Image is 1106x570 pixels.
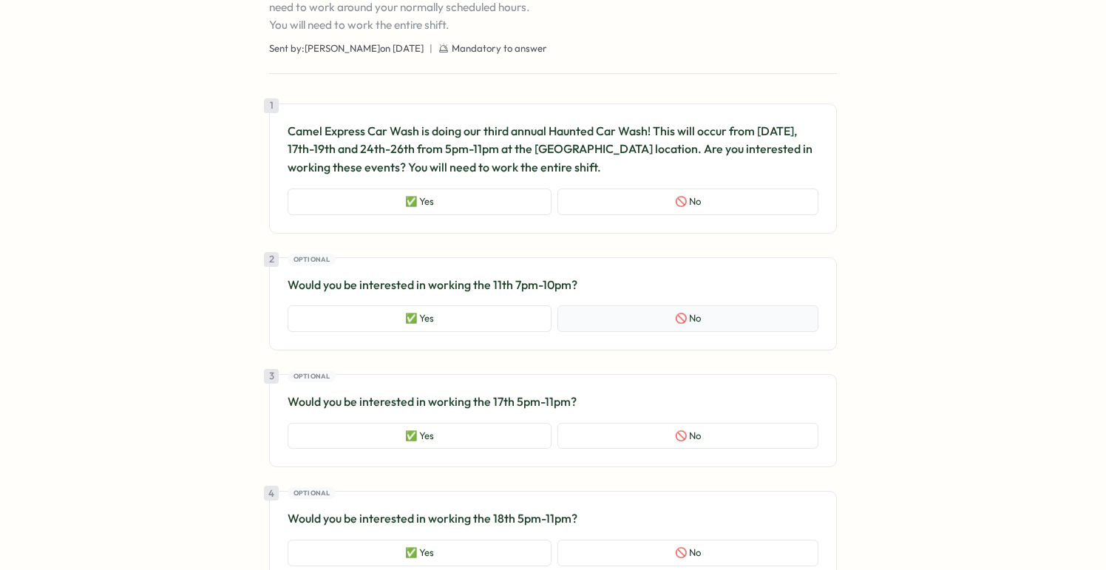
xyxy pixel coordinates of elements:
[264,486,279,501] div: 4
[288,423,552,449] button: ✅ Yes
[264,369,279,384] div: 3
[288,305,552,332] button: ✅ Yes
[288,509,818,528] p: Would you be interested in working the 18th 5pm-11pm?
[264,98,279,113] div: 1
[294,254,330,265] span: Optional
[288,189,552,215] button: ✅ Yes
[557,189,818,215] button: 🚫 No
[269,42,424,55] span: Sent by: [PERSON_NAME] on [DATE]
[288,276,818,294] p: Would you be interested in working the 11th 7pm-10pm?
[288,393,818,411] p: Would you be interested in working the 17th 5pm-11pm?
[430,42,432,55] span: |
[452,42,547,55] span: Mandatory to answer
[294,488,330,498] span: Optional
[264,252,279,267] div: 2
[288,122,818,177] p: Camel Express Car Wash is doing our third annual Haunted Car Wash! This will occur from [DATE], 1...
[294,371,330,381] span: Optional
[557,540,818,566] button: 🚫 No
[288,540,552,566] button: ✅ Yes
[557,423,818,449] button: 🚫 No
[557,305,818,332] button: 🚫 No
